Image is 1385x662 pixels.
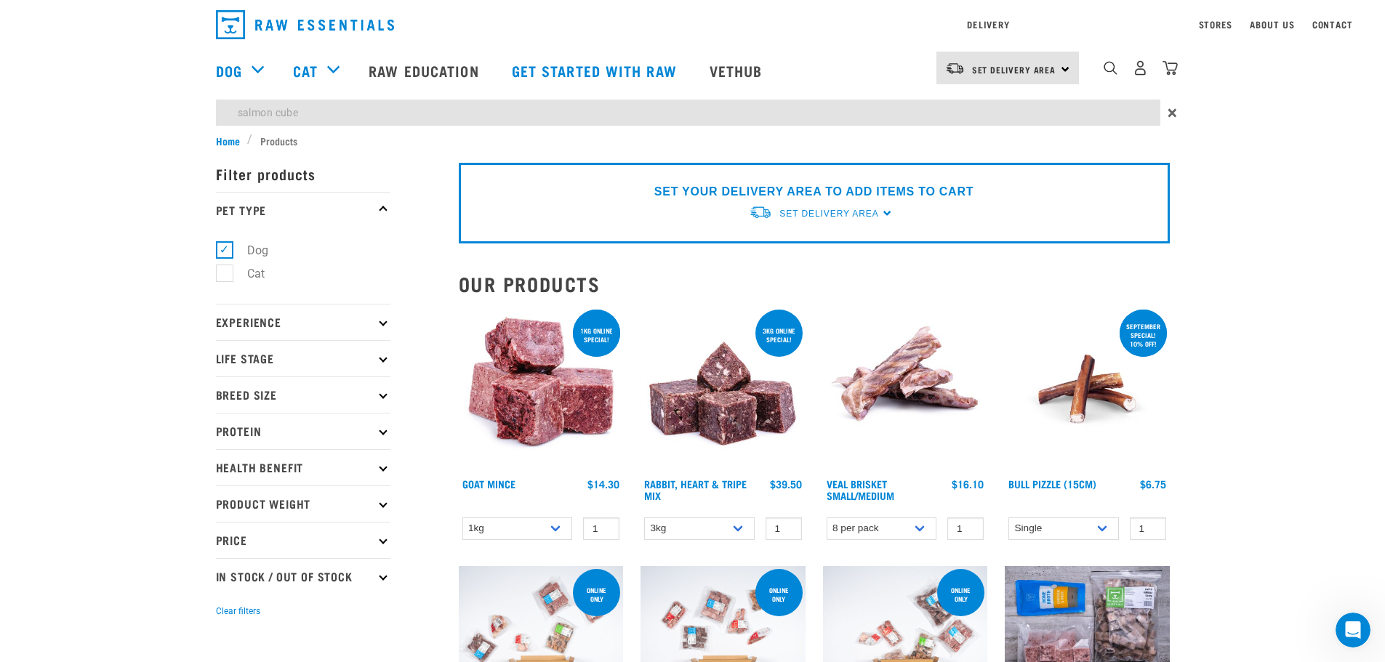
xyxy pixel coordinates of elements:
[216,340,390,376] p: Life Stage
[573,320,620,350] div: 1kg online special!
[497,41,695,100] a: Get started with Raw
[755,320,803,350] div: 3kg online special!
[216,558,390,594] p: In Stock / Out Of Stock
[216,60,242,81] a: Dog
[1312,22,1353,27] a: Contact
[1250,22,1294,27] a: About Us
[1130,517,1166,540] input: 1
[1199,22,1233,27] a: Stores
[216,192,390,228] p: Pet Type
[216,10,394,39] img: Raw Essentials Logo
[1008,481,1096,486] a: Bull Pizzle (15cm)
[216,100,1160,126] input: Search...
[654,183,973,201] p: SET YOUR DELIVERY AREA TO ADD ITEMS TO CART
[459,307,624,472] img: 1077 Wild Goat Mince 01
[216,304,390,340] p: Experience
[766,517,802,540] input: 1
[216,413,390,449] p: Protein
[1120,315,1167,355] div: September special! 10% off!
[587,478,619,490] div: $14.30
[204,4,1181,45] nav: dropdown navigation
[827,481,894,498] a: Veal Brisket Small/Medium
[823,307,988,472] img: 1207 Veal Brisket 4pp 01
[1168,100,1177,126] span: ×
[1140,478,1166,490] div: $6.75
[770,478,802,490] div: $39.50
[967,22,1009,27] a: Delivery
[216,605,260,618] button: Clear filters
[216,133,1170,148] nav: breadcrumbs
[937,579,984,610] div: Online Only
[749,205,772,220] img: van-moving.png
[779,209,878,219] span: Set Delivery Area
[755,579,803,610] div: Online Only
[972,67,1056,72] span: Set Delivery Area
[216,449,390,485] p: Health Benefit
[459,273,1170,295] h2: Our Products
[216,133,240,148] span: Home
[462,481,515,486] a: Goat Mince
[1133,60,1148,76] img: user.png
[952,478,984,490] div: $16.10
[644,481,747,498] a: Rabbit, Heart & Tripe Mix
[216,133,248,148] a: Home
[354,41,497,100] a: Raw Education
[216,376,390,413] p: Breed Size
[945,62,965,75] img: van-moving.png
[947,517,984,540] input: 1
[1163,60,1178,76] img: home-icon@2x.png
[224,265,270,283] label: Cat
[1005,307,1170,472] img: Bull Pizzle
[1336,613,1370,647] iframe: Intercom live chat
[293,60,318,81] a: Cat
[695,41,781,100] a: Vethub
[216,156,390,192] p: Filter products
[641,307,806,472] img: 1175 Rabbit Heart Tripe Mix 01
[583,517,619,540] input: 1
[573,579,620,610] div: Online Only
[216,485,390,522] p: Product Weight
[1104,61,1117,75] img: home-icon-1@2x.png
[224,241,274,259] label: Dog
[216,522,390,558] p: Price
